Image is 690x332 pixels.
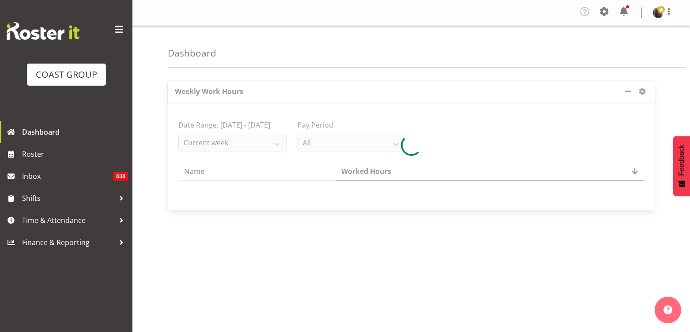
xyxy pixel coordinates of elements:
[22,214,115,227] span: Time & Attendance
[113,172,128,181] span: 838
[22,125,128,139] span: Dashboard
[22,170,113,183] span: Inbox
[22,236,115,249] span: Finance & Reporting
[653,8,664,18] img: dane-botherwayfe4591eb3472f9d4098efc7e1451176c.png
[22,192,115,205] span: Shifts
[36,68,97,81] div: COAST GROUP
[22,147,128,161] span: Roster
[678,145,686,176] span: Feedback
[664,306,672,314] img: help-xxl-2.png
[673,136,690,196] button: Feedback - Show survey
[168,48,216,58] h4: Dashboard
[7,22,79,40] img: Rosterit website logo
